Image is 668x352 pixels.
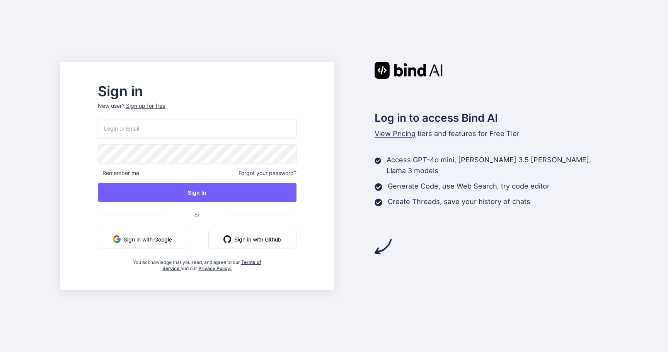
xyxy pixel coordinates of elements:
h2: Log in to access Bind AI [375,110,608,126]
span: Remember me [98,169,139,177]
button: Sign in with Google [98,230,187,248]
input: Login or Email [98,119,297,138]
p: Access GPT-4o mini, [PERSON_NAME] 3.5 [PERSON_NAME], Llama 3 models [387,155,608,176]
h2: Sign in [98,85,297,97]
span: or [164,206,230,224]
a: Privacy Policy. [198,265,232,271]
img: arrow [375,238,392,255]
p: Create Threads, save your history of chats [388,196,530,207]
div: Sign up for free [126,102,165,110]
span: Forgot your password? [239,169,297,177]
div: You acknowledge that you read, and agree to our and our [131,255,263,272]
span: View Pricing [375,129,416,138]
p: tiers and features for Free Tier [375,128,608,139]
img: google [113,235,121,243]
p: Generate Code, use Web Search, try code editor [388,181,550,192]
p: New user? [98,102,297,119]
button: Sign In [98,183,297,202]
a: Terms of Service [162,259,261,271]
img: Bind AI logo [375,62,443,79]
button: Sign in with Github [208,230,297,248]
img: github [223,235,231,243]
